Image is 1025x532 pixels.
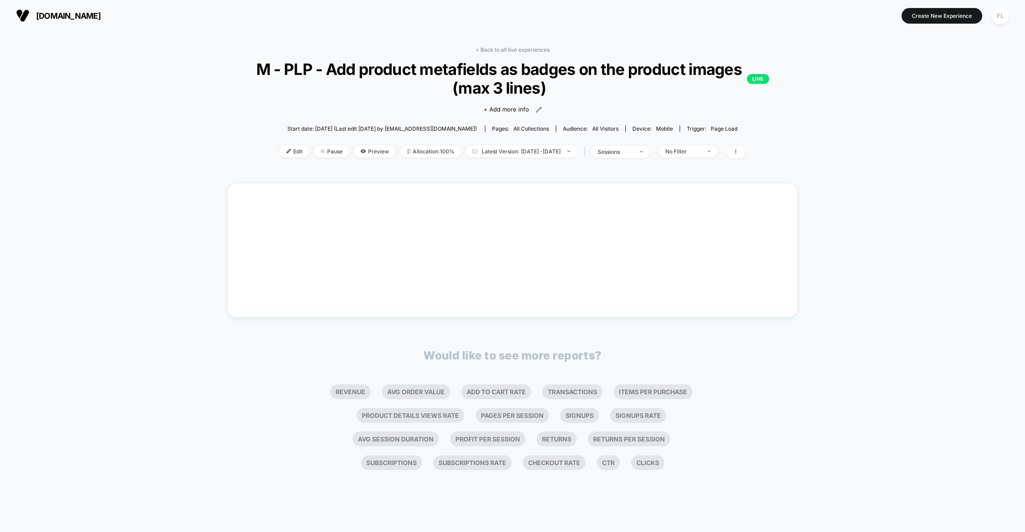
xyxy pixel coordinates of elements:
li: Avg Order Value [382,384,450,399]
span: All Visitors [592,125,619,132]
span: Pause [314,145,349,157]
li: Revenue [330,384,371,399]
p: LIVE [747,74,769,84]
img: edit [287,149,291,153]
div: FL [992,7,1009,25]
span: all collections [513,125,549,132]
li: Avg Session Duration [353,432,439,446]
div: No Filter [665,148,701,155]
li: Checkout Rate [523,455,586,470]
span: [DOMAIN_NAME] [36,11,101,21]
li: Ctr [597,455,620,470]
img: calendar [472,149,477,153]
span: Start date: [DATE] (Last edit [DATE] by [EMAIL_ADDRESS][DOMAIN_NAME]) [287,125,477,132]
li: Add To Cart Rate [461,384,531,399]
button: FL [989,7,1012,25]
img: rebalance [407,149,410,154]
span: mobile [656,125,673,132]
span: | [582,145,591,158]
a: < Back to all live experiences [476,46,549,53]
li: Subscriptions [361,455,422,470]
li: Items Per Purchase [614,384,693,399]
li: Subscriptions Rate [433,455,512,470]
button: [DOMAIN_NAME] [13,8,103,23]
li: Clicks [631,455,664,470]
li: Returns [537,432,577,446]
li: Pages Per Session [476,408,549,423]
img: end [708,150,711,152]
span: Edit [280,145,309,157]
span: M - PLP - Add product metafields as badges on the product images (max 3 lines) [256,60,769,97]
span: Allocation: 100% [400,145,461,157]
span: Preview [354,145,396,157]
img: end [640,151,643,153]
li: Signups [560,408,599,423]
span: + Add more info [484,105,529,114]
div: Trigger: [687,125,738,132]
div: sessions [598,148,633,155]
li: Transactions [542,384,603,399]
li: Product Details Views Rate [357,408,464,423]
span: Latest Version: [DATE] - [DATE] [466,145,577,157]
span: Device: [625,125,680,132]
li: Signups Rate [610,408,666,423]
div: Audience: [563,125,619,132]
li: Returns Per Session [588,432,670,446]
img: end [320,149,325,153]
img: Visually logo [16,9,29,22]
p: Would like to see more reports? [423,349,602,362]
span: Page Load [711,125,738,132]
img: end [567,150,570,152]
li: Profit Per Session [450,432,525,446]
button: Create New Experience [902,8,982,24]
div: Pages: [492,125,549,132]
